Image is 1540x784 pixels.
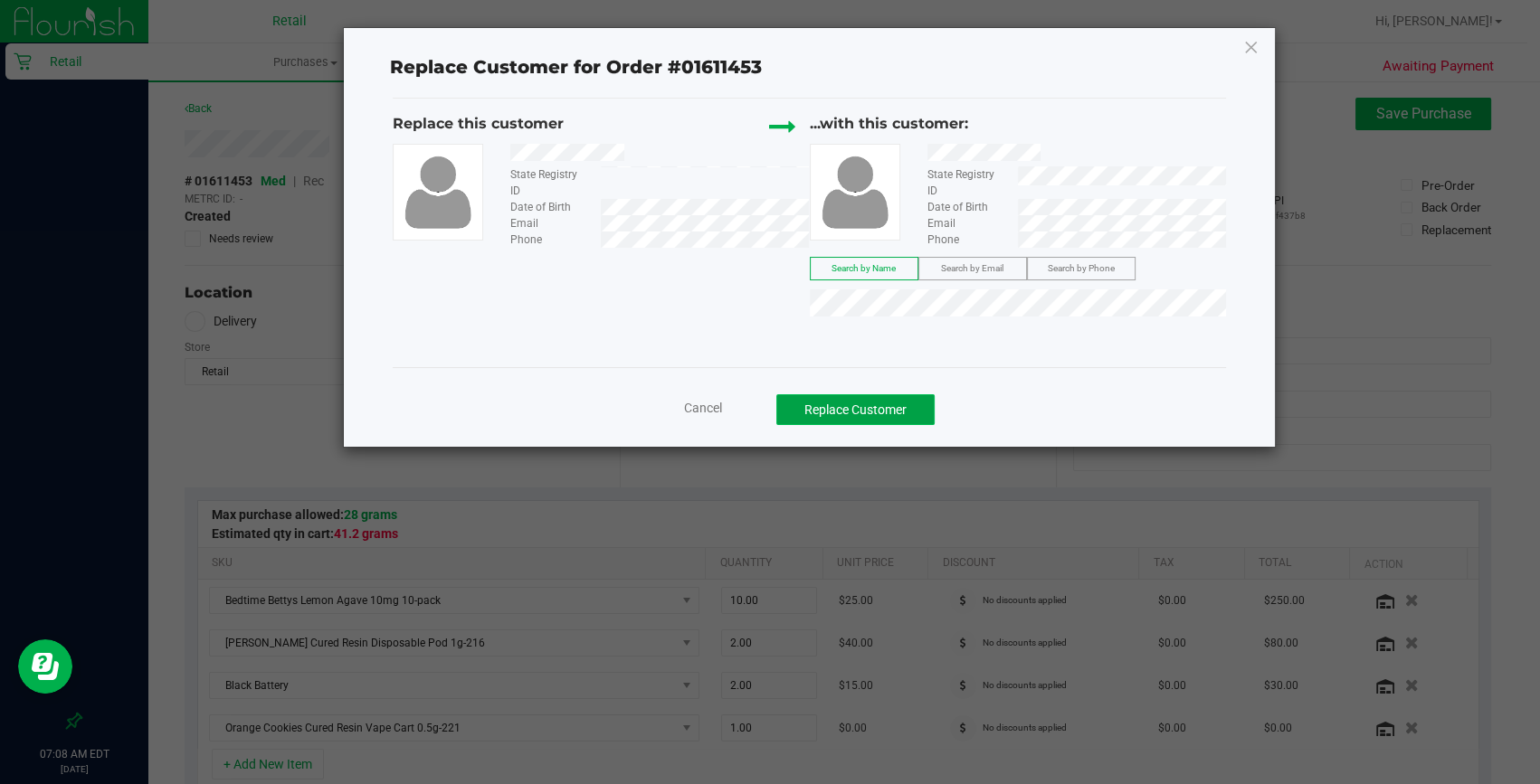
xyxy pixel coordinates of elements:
img: user-icon.png [814,152,896,232]
div: State Registry ID [497,166,601,199]
div: State Registry ID [914,166,1018,199]
div: Phone [497,231,601,248]
span: Search by Name [832,263,896,273]
div: Date of Birth [914,199,1018,215]
div: Date of Birth [497,199,601,215]
iframe: Resource center [18,639,72,694]
span: ...with this customer: [810,115,968,132]
div: Email [914,215,1018,231]
div: Phone [914,231,1018,248]
span: Replace this customer [393,115,564,132]
span: Cancel [684,401,722,415]
span: Search by Phone [1048,263,1115,273]
span: Replace Customer for Order #01611453 [379,52,773,83]
img: user-icon.png [397,152,479,232]
span: Search by Email [941,263,1003,273]
div: Email [497,215,601,231]
button: Replace Customer [776,394,935,425]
